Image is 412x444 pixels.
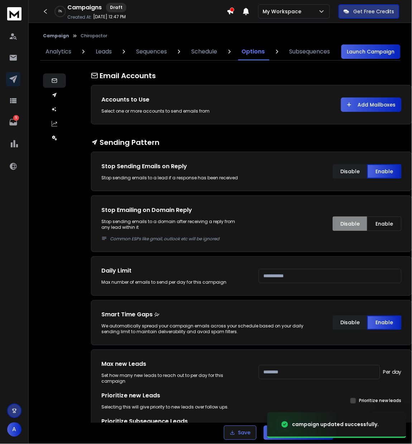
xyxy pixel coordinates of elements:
[45,47,71,56] p: Analytics
[81,33,107,39] p: Chiropactor
[101,267,244,275] h1: Daily Limit
[101,373,244,384] div: Set how many new leads to reach out to per day for this campaign
[224,426,257,440] button: Save
[132,43,171,60] a: Sequences
[7,422,21,437] button: A
[359,398,402,404] label: Prioritize new leads
[333,164,367,179] button: Disable
[101,162,244,171] h1: Stop Sending Emails on Reply
[192,47,217,56] p: Schedule
[101,219,244,242] p: Stop sending emails to a domain after receiving a reply from any lead within it
[91,71,412,81] h1: Email Accounts
[101,311,318,319] p: Smart Time Gaps
[367,164,402,179] button: Enable
[101,360,244,369] h1: Max new Leads
[106,3,126,12] div: Draft
[101,323,318,335] div: We automatically spread your campaign emails across your schedule based on your daily sending lim...
[101,280,244,285] div: Max number of emails to send per day for this campaign
[136,47,167,56] p: Sequences
[341,98,402,112] button: Add Mailboxes
[58,9,62,14] p: 0 %
[187,43,222,60] a: Schedule
[43,33,69,39] button: Campaign
[96,47,112,56] p: Leads
[285,43,335,60] a: Subsequences
[354,8,394,15] p: Get Free Credits
[263,8,305,15] p: My Workspace
[289,47,330,56] p: Subsequences
[101,108,244,114] div: Select one or more accounts to send emails from
[101,417,244,426] h1: Prioritize Subsequence Leads
[238,43,269,60] a: Options
[101,175,244,181] div: Stop sending emails to a lead if a response has been received
[91,43,116,60] a: Leads
[110,236,244,242] p: Common ESPs like gmail, outlook etc will be ignored
[333,217,367,231] button: Disable
[101,392,244,400] h1: Prioritize new Leads
[101,206,244,214] h1: Stop Emailing on Domain Reply
[333,316,367,330] button: Disable
[383,369,402,376] p: Per day
[242,47,265,56] p: Options
[93,14,126,20] p: [DATE] 12:47 PM
[367,316,402,330] button: Enable
[13,115,19,121] p: 5
[7,7,21,20] img: logo
[91,137,412,147] h1: Sending Pattern
[101,405,244,410] div: Selecting this will give priority to new leads over follow ups.
[67,14,92,20] p: Created At:
[6,115,20,129] a: 5
[67,3,102,12] h1: Campaigns
[292,421,379,428] div: campaign updated successfully.
[367,217,402,231] button: Enable
[339,4,399,19] button: Get Free Credits
[41,43,76,60] a: Analytics
[341,44,401,59] button: Launch Campaign
[101,95,244,104] h1: Accounts to Use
